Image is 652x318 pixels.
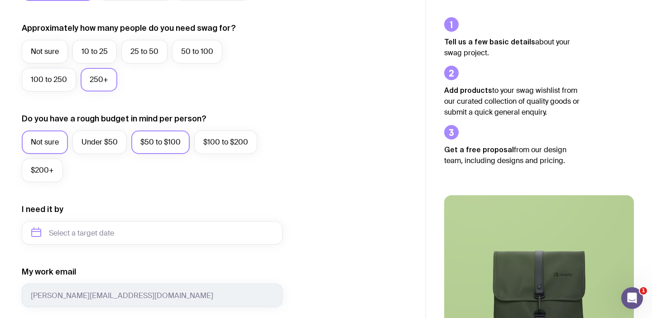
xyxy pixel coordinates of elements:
label: Approximately how many people do you need swag for? [22,23,236,34]
strong: Get a free proposal [444,145,514,154]
label: 100 to 250 [22,68,76,92]
span: 1 [640,287,647,294]
strong: Add products [444,86,492,94]
p: from our design team, including designs and pricing. [444,144,580,166]
label: 250+ [81,68,117,92]
label: Not sure [22,130,68,154]
p: to your swag wishlist from our curated collection of quality goods or submit a quick general enqu... [444,85,580,118]
label: 50 to 100 [172,40,222,63]
strong: Tell us a few basic details [444,38,535,46]
label: $200+ [22,159,63,182]
p: about your swag project. [444,36,580,58]
iframe: Intercom live chat [621,287,643,309]
label: Not sure [22,40,68,63]
label: $50 to $100 [131,130,190,154]
label: Do you have a rough budget in mind per person? [22,113,206,124]
input: you@email.com [22,284,283,307]
label: $100 to $200 [194,130,257,154]
label: 25 to 50 [121,40,168,63]
label: Under $50 [72,130,127,154]
label: My work email [22,266,76,277]
label: 10 to 25 [72,40,117,63]
label: I need it by [22,204,63,215]
input: Select a target date [22,221,283,245]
